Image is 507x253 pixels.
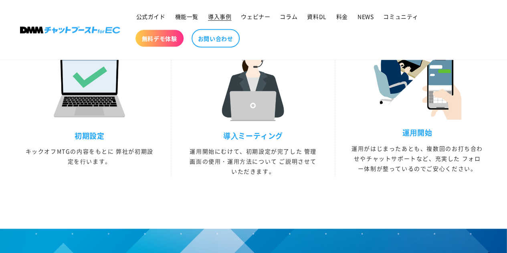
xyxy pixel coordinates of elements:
[280,13,297,20] span: コラム
[45,31,133,122] img: 初期設定
[275,8,302,25] a: コラム
[142,34,177,42] span: 無料デモ体験
[383,13,418,20] span: コミュニティ
[351,128,483,137] h3: 運⽤開始
[203,8,236,25] a: 導入事例
[236,8,275,25] a: ウェビナー
[135,30,184,47] a: 無料デモ体験
[373,31,461,119] img: 運⽤開始
[20,26,120,33] img: 株式会社DMM Boost
[24,131,155,140] h3: 初期設定
[136,13,166,20] span: 公式ガイド
[353,8,378,25] a: NEWS
[175,13,198,20] span: 機能一覧
[170,8,203,25] a: 機能一覧
[209,31,297,122] img: 導⼊ミーティング
[307,13,326,20] span: 資料DL
[302,8,331,25] a: 資料DL
[336,13,348,20] span: 料金
[351,143,483,174] p: 運⽤がはじまったあとも、複数回のお打ち合わせやチャットサポートなど、充実した フォロー体制が整っているのでご安⼼ください。
[192,29,240,47] a: お問い合わせ
[131,8,170,25] a: 公式ガイド
[378,8,423,25] a: コミュニティ
[198,34,233,42] span: お問い合わせ
[241,13,270,20] span: ウェビナー
[331,8,353,25] a: 料金
[358,13,374,20] span: NEWS
[188,146,318,176] p: 運⽤開始にむけて、初期設定が完了した 管理画⾯の使⽤・運⽤⽅法について ご説明させていただきます。
[208,13,231,20] span: 導入事例
[188,131,318,140] h3: 導⼊ミーティング
[24,146,155,166] p: キックオフMTGの内容をもとに 弊社が初期設定を⾏います。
